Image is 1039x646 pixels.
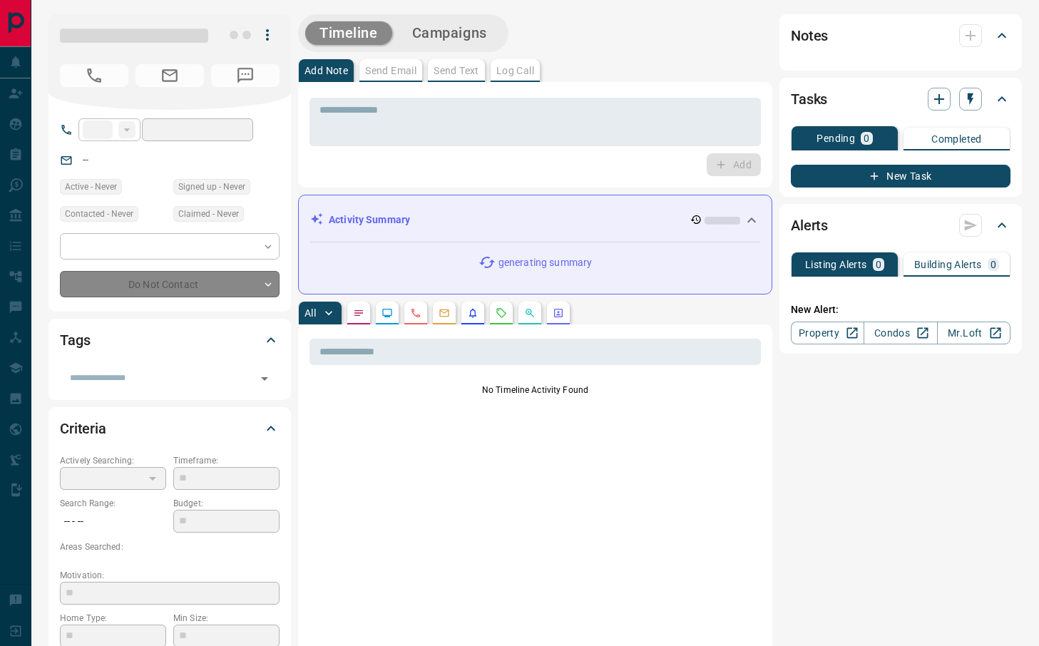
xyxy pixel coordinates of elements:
[791,19,1010,53] div: Notes
[83,154,88,165] a: --
[173,497,280,510] p: Budget:
[60,540,280,553] p: Areas Searched:
[876,260,881,270] p: 0
[817,133,855,143] p: Pending
[304,66,348,76] p: Add Note
[173,454,280,467] p: Timeframe:
[791,82,1010,116] div: Tasks
[498,255,592,270] p: generating summary
[60,323,280,357] div: Tags
[791,24,828,47] h2: Notes
[496,307,507,319] svg: Requests
[211,64,280,87] span: No Number
[467,307,478,319] svg: Listing Alerts
[60,329,90,352] h2: Tags
[60,271,280,297] div: Do Not Contact
[65,180,117,194] span: Active - Never
[305,21,392,45] button: Timeline
[864,133,869,143] p: 0
[60,612,166,625] p: Home Type:
[60,497,166,510] p: Search Range:
[382,307,393,319] svg: Lead Browsing Activity
[60,411,280,446] div: Criteria
[65,207,133,221] span: Contacted - Never
[60,417,106,440] h2: Criteria
[60,64,128,87] span: No Number
[791,88,827,111] h2: Tasks
[439,307,450,319] svg: Emails
[178,180,245,194] span: Signed up - Never
[937,322,1010,344] a: Mr.Loft
[805,260,867,270] p: Listing Alerts
[329,212,410,227] p: Activity Summary
[178,207,239,221] span: Claimed - Never
[791,322,864,344] a: Property
[991,260,996,270] p: 0
[791,208,1010,242] div: Alerts
[864,322,937,344] a: Condos
[914,260,982,270] p: Building Alerts
[60,454,166,467] p: Actively Searching:
[255,369,275,389] button: Open
[791,302,1010,317] p: New Alert:
[60,569,280,582] p: Motivation:
[553,307,564,319] svg: Agent Actions
[524,307,536,319] svg: Opportunities
[135,64,204,87] span: No Email
[310,207,760,233] div: Activity Summary
[791,165,1010,188] button: New Task
[410,307,421,319] svg: Calls
[791,214,828,237] h2: Alerts
[931,134,982,144] p: Completed
[398,21,501,45] button: Campaigns
[304,308,316,318] p: All
[173,612,280,625] p: Min Size:
[309,384,761,396] p: No Timeline Activity Found
[353,307,364,319] svg: Notes
[60,510,166,533] p: -- - --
